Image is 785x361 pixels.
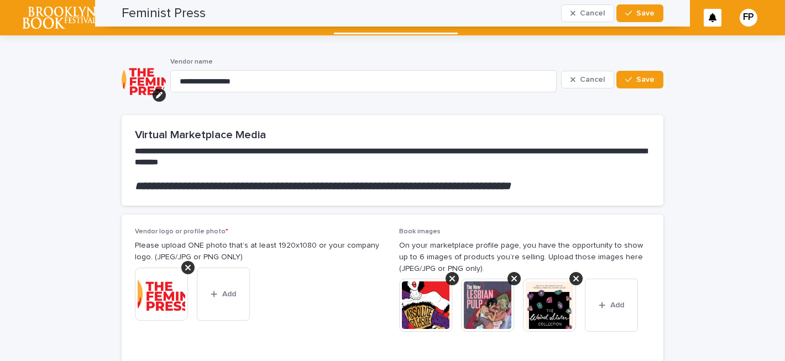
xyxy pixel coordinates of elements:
button: Cancel [561,71,614,88]
span: Cancel [580,76,605,83]
img: l65f3yHPToSKODuEVUav [22,7,96,29]
span: Add [222,290,236,298]
button: Save [616,71,663,88]
p: On your marketplace profile page, you have the opportunity to show up to 6 images of products you... [399,240,650,274]
span: Add [610,301,624,309]
p: Please upload ONE photo that’s at least 1920x1080 or your company logo. (JPEG/JPG or PNG ONLY) [135,240,386,263]
button: Add [197,268,250,321]
h2: Virtual Marketplace Media [135,128,650,142]
button: Add [585,279,638,332]
span: Save [636,76,655,83]
span: Vendor name [170,59,213,65]
span: Vendor logo or profile photo [135,228,228,235]
div: FP [740,9,757,27]
span: Book images [399,228,441,235]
